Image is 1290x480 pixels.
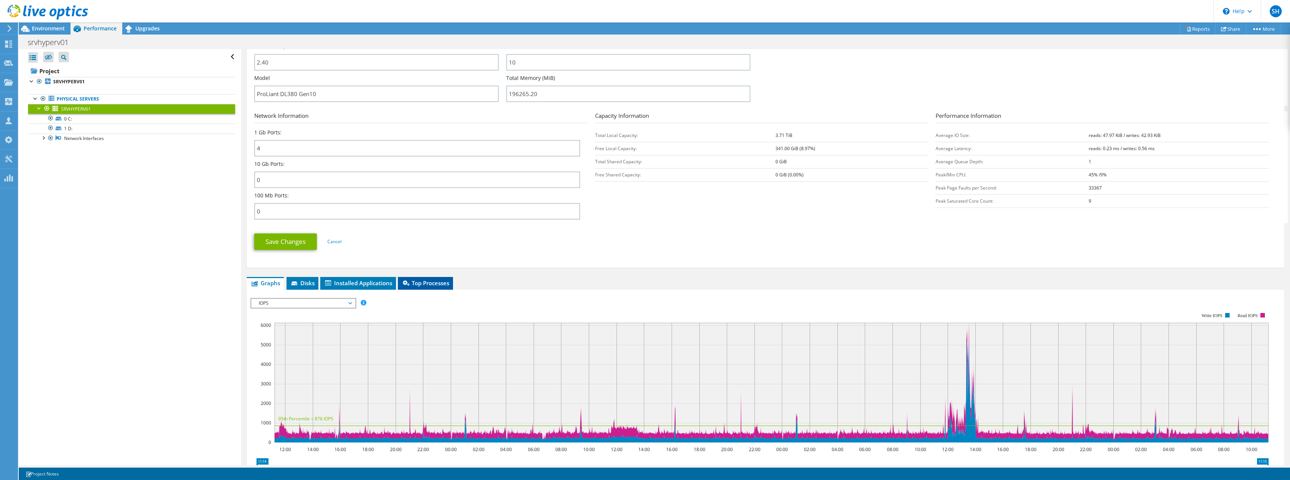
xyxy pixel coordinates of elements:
[595,155,775,168] td: Total Shared Capacity:
[28,123,235,133] a: 1 D:
[28,77,235,87] a: SRVHYPERV01
[1246,446,1257,453] text: 10:00
[942,446,954,453] text: 12:00
[261,420,271,426] text: 1000
[279,446,291,453] text: 12:00
[583,446,595,453] text: 10:00
[936,181,1089,194] td: Peak Page Faults per Second:
[1135,446,1147,453] text: 02:00
[775,158,787,165] b: 0 GiB
[1089,158,1091,165] b: 1
[307,446,319,453] text: 14:00
[28,65,235,77] a: Project
[775,172,804,178] b: 0 GiB (0.00%)
[1089,198,1091,204] b: 9
[53,78,85,85] b: SRVHYPERV01
[1180,23,1216,35] a: Reports
[1215,23,1246,35] a: Share
[261,342,271,348] text: 5000
[254,111,588,123] h3: Network Information
[250,279,280,287] span: Graphs
[500,446,512,453] text: 04:00
[261,361,271,367] text: 4000
[278,415,333,422] text: 95th Percentile = 876 IOPS
[261,322,271,328] text: 6000
[775,132,792,138] b: 3.71 TiB
[595,129,775,142] td: Total Local Capacity:
[638,446,650,453] text: 14:00
[859,446,871,453] text: 06:00
[24,38,80,47] h1: srvhyperv01
[555,446,567,453] text: 08:00
[1191,446,1202,453] text: 06:00
[261,381,271,387] text: 3000
[832,446,843,453] text: 04:00
[936,142,1089,155] td: Average Latency:
[915,446,926,453] text: 10:00
[84,25,117,32] span: Performance
[887,446,898,453] text: 08:00
[28,114,235,123] a: 0 C:
[506,74,555,82] label: Total Memory (MiB)
[1089,132,1161,138] b: reads: 47.97 KiB / writes: 42.93 KiB
[290,279,315,287] span: Disks
[1053,446,1064,453] text: 20:00
[1089,172,1107,178] b: 45% /9%
[255,299,351,308] span: IOPS
[254,233,317,250] a: Save Changes
[611,446,622,453] text: 12:00
[528,446,540,453] text: 06:00
[997,446,1009,453] text: 16:00
[362,446,374,453] text: 18:00
[254,74,270,82] label: Model
[28,94,235,104] a: Physical Servers
[327,238,342,245] a: Cancel
[749,446,760,453] text: 22:00
[254,160,285,168] label: 10 Gb Ports:
[970,446,981,453] text: 14:00
[473,446,484,453] text: 02:00
[28,104,235,114] a: SRVHYPERV01
[1089,185,1102,191] b: 33367
[721,446,733,453] text: 20:00
[1238,313,1258,318] text: Read IOPS
[775,145,815,152] b: 341.00 GiB (8.97%)
[28,134,235,143] a: Network Interfaces
[334,446,346,453] text: 16:00
[936,168,1089,181] td: Peak/Min CPU:
[261,400,271,406] text: 2000
[324,279,392,287] span: Installed Applications
[1223,8,1230,15] svg: \n
[1108,446,1119,453] text: 00:00
[936,111,1269,123] h3: Performance Information
[417,446,429,453] text: 22:00
[390,446,402,453] text: 20:00
[445,446,457,453] text: 00:00
[254,192,289,199] label: 100 Mb Ports:
[936,129,1089,142] td: Average IO Size:
[135,25,160,32] span: Upgrades
[804,446,816,453] text: 02:00
[595,111,928,123] h3: Capacity Information
[1246,23,1281,35] a: More
[402,279,449,287] span: Top Processes
[595,168,775,181] td: Free Shared Capacity:
[1218,446,1230,453] text: 08:00
[268,439,271,445] text: 0
[1270,5,1282,17] span: SH
[776,446,788,453] text: 00:00
[694,446,705,453] text: 18:00
[61,106,91,112] span: SRVHYPERV01
[666,446,678,453] text: 16:00
[1025,446,1036,453] text: 18:00
[1201,313,1222,318] text: Write IOPS
[254,129,282,136] label: 1 Gb Ports:
[20,469,64,478] a: Project Notes
[936,155,1089,168] td: Average Queue Depth:
[595,142,775,155] td: Free Local Capacity:
[1080,446,1092,453] text: 22:00
[1163,446,1174,453] text: 04:00
[936,194,1089,208] td: Peak Saturated Core Count:
[1089,145,1155,152] b: reads: 0.23 ms / writes: 0.56 ms
[32,25,65,32] span: Environment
